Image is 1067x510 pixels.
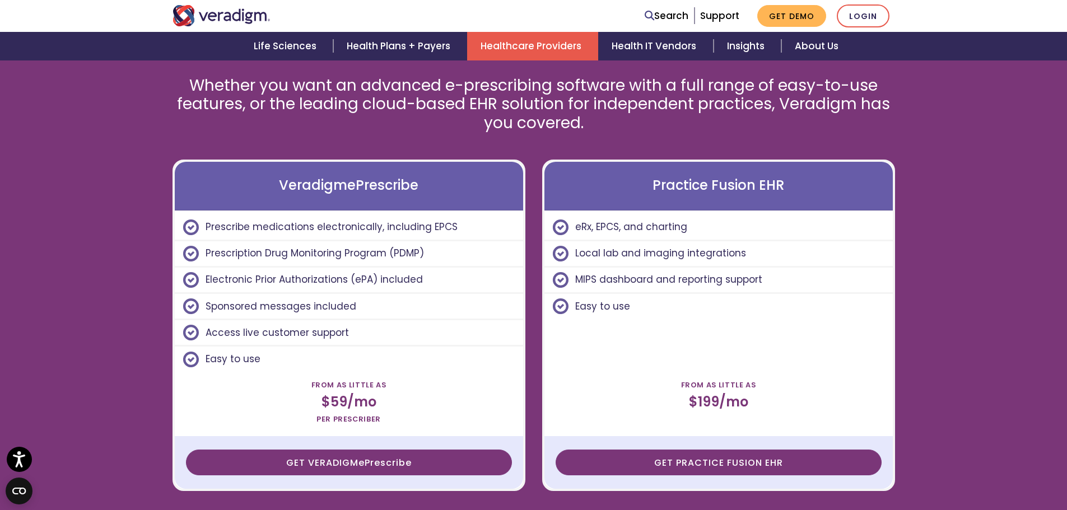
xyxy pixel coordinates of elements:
h3: $199/mo [544,394,893,410]
li: MIPS dashboard and reporting support [544,268,893,294]
a: Health IT Vendors [598,32,713,60]
li: Prescription Drug Monitoring Program (PDMP) [175,241,523,268]
li: Easy to use [544,294,893,319]
li: Sponsored messages included [175,294,523,320]
img: Veradigm logo [173,5,271,26]
a: GET PRACTICE FUSION EHR [556,450,882,475]
span: FROM AS LITTLE AS [311,376,386,394]
button: Open CMP widget [6,478,32,504]
a: Get Demo [757,5,826,27]
a: Health Plans + Payers [333,32,467,60]
a: Insights [714,32,781,60]
span: per prescriber [316,410,381,428]
iframe: Drift Chat Widget [852,429,1054,497]
li: eRx, EPCS, and charting [544,215,893,241]
li: Access live customer support [175,320,523,347]
a: GET VERADIGMePrescribe [186,450,512,475]
h2: Whether you want an advanced e-prescribing software with a full range of easy-to-use features, or... [173,76,895,133]
span: FROM AS LITTLE AS [681,376,756,394]
li: Prescribe medications electronically, including EPCS [175,215,523,241]
a: Life Sciences [240,32,333,60]
a: Search [645,8,688,24]
span: rescribe [364,176,418,194]
h3: Veradigm P [279,177,418,194]
span: rescribe [370,456,412,469]
a: Support [700,9,739,22]
h3: $59/mo [175,394,523,410]
a: Login [837,4,889,27]
span: e [347,176,356,194]
li: Electronic Prior Authorizations (ePA) included [175,268,523,294]
h3: Practice Fusion EHR [653,177,784,194]
span: e [358,456,365,469]
a: About Us [781,32,852,60]
a: Healthcare Providers [467,32,598,60]
li: Easy to use [175,347,523,371]
li: Local lab and imaging integrations [544,241,893,268]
